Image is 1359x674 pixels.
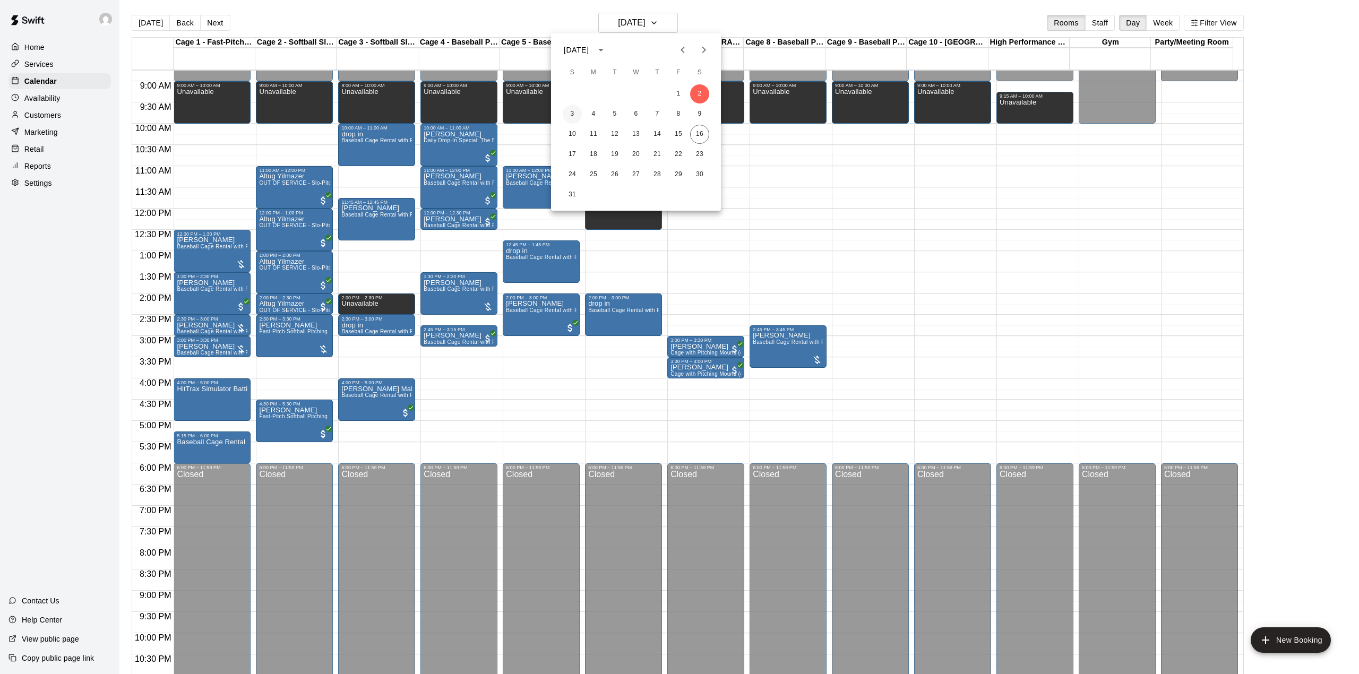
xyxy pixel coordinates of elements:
button: 28 [648,165,667,184]
button: calendar view is open, switch to year view [592,41,610,59]
button: 25 [584,165,603,184]
button: 27 [626,165,646,184]
button: 18 [584,145,603,164]
button: 20 [626,145,646,164]
button: 2 [690,84,709,103]
button: 12 [605,125,624,144]
button: 26 [605,165,624,184]
button: 11 [584,125,603,144]
button: 21 [648,145,667,164]
button: 17 [563,145,582,164]
span: Sunday [563,62,582,83]
button: 7 [648,105,667,124]
button: 8 [669,105,688,124]
div: [DATE] [564,45,589,56]
button: 29 [669,165,688,184]
button: 4 [584,105,603,124]
span: Monday [584,62,603,83]
span: Tuesday [605,62,624,83]
button: 13 [626,125,646,144]
span: Saturday [690,62,709,83]
button: 24 [563,165,582,184]
button: 19 [605,145,624,164]
span: Wednesday [626,62,646,83]
button: 16 [690,125,709,144]
button: Previous month [672,39,693,61]
button: 14 [648,125,667,144]
button: 1 [669,84,688,103]
span: Thursday [648,62,667,83]
button: 3 [563,105,582,124]
button: 30 [690,165,709,184]
button: 15 [669,125,688,144]
button: 23 [690,145,709,164]
button: 22 [669,145,688,164]
button: 31 [563,185,582,204]
span: Friday [669,62,688,83]
button: 6 [626,105,646,124]
button: 9 [690,105,709,124]
button: Next month [693,39,715,61]
button: 10 [563,125,582,144]
button: 5 [605,105,624,124]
